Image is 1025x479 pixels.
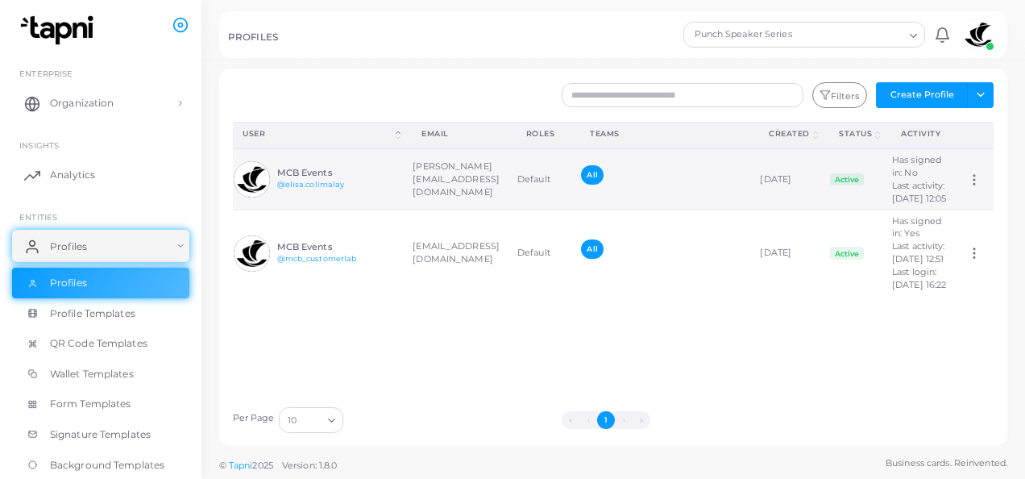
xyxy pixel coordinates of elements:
td: [PERSON_NAME][EMAIL_ADDRESS][DOMAIN_NAME] [404,148,508,210]
span: ENTITIES [19,212,57,222]
span: Enterprise [19,69,73,78]
a: QR Code Templates [12,328,189,359]
span: Analytics [50,168,95,182]
span: Active [830,247,864,260]
span: Profile Templates [50,306,135,321]
input: Search for option [298,411,322,429]
div: Teams [590,128,733,140]
span: Punch Speaker Series [692,27,809,43]
img: avatar [962,19,994,51]
a: Analytics [12,159,189,191]
button: Filters [812,82,867,108]
a: Profile Templates [12,298,189,329]
td: [DATE] [751,148,821,210]
td: [DATE] [751,210,821,297]
div: Search for option [279,407,343,433]
h5: PROFILES [228,31,278,43]
button: Create Profile [876,82,968,108]
a: Organization [12,87,189,119]
img: avatar [234,235,270,272]
span: 10 [288,412,297,429]
span: All [581,165,603,184]
h6: MCB Events [277,168,396,178]
span: Version: 1.8.0 [282,460,338,471]
span: Background Templates [50,458,164,473]
ul: Pagination [347,411,865,429]
span: Active [830,173,864,186]
a: @mcb_customerlab [277,254,357,263]
a: @elisa.colimalay [277,180,345,189]
span: Last login: [DATE] 16:22 [892,266,946,290]
a: Signature Templates [12,419,189,450]
a: Form Templates [12,389,189,419]
span: Has signed in: No [892,154,941,178]
div: Search for option [683,22,925,48]
div: User [243,128,392,140]
a: Profiles [12,268,189,298]
a: Wallet Templates [12,359,189,389]
span: 2025 [252,459,272,473]
span: QR Code Templates [50,336,147,351]
span: Profiles [50,276,87,290]
span: Last activity: [DATE] 12:51 [892,240,945,264]
div: activity [901,128,940,140]
span: Profiles [50,240,87,254]
h6: MCB Events [277,242,396,252]
a: Profiles [12,230,189,262]
span: All [581,240,603,258]
a: Tapni [229,460,253,471]
img: avatar [234,161,270,198]
td: [EMAIL_ADDRESS][DOMAIN_NAME] [404,210,508,297]
span: Has signed in: Yes [892,215,941,240]
span: Form Templates [50,397,131,411]
div: Status [839,128,872,140]
td: Default [508,148,573,210]
a: avatar [957,19,998,51]
div: Created [769,128,810,140]
div: Roles [526,128,555,140]
td: Default [508,210,573,297]
span: Wallet Templates [50,367,134,381]
input: Search for option [811,26,903,44]
span: INSIGHTS [19,140,59,150]
span: Organization [50,96,114,110]
label: Per Page [233,412,275,425]
span: Business cards. Reinvented. [886,456,1007,470]
th: Action [958,122,994,148]
button: Go to page 1 [597,411,615,429]
span: Signature Templates [50,427,151,442]
div: Email [421,128,491,140]
img: logo [15,15,104,45]
span: Last activity: [DATE] 12:05 [892,180,946,204]
span: © [219,459,337,473]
